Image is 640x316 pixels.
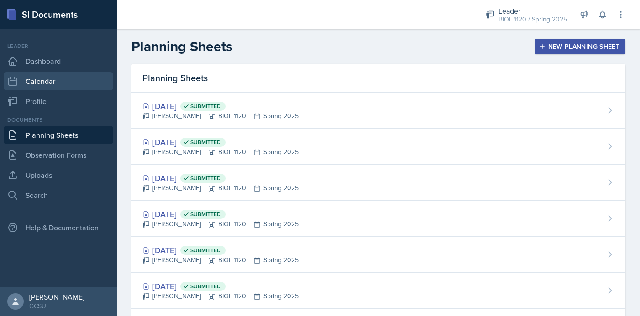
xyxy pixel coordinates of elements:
div: GCSU [29,301,84,311]
a: Dashboard [4,52,113,70]
span: Submitted [190,103,221,110]
h2: Planning Sheets [131,38,232,55]
div: BIOL 1120 / Spring 2025 [498,15,567,24]
a: Profile [4,92,113,110]
div: [PERSON_NAME] [29,292,84,301]
div: [DATE] [142,244,299,256]
div: [PERSON_NAME] BIOL 1120 Spring 2025 [142,147,299,157]
a: [DATE] Submitted [PERSON_NAME]BIOL 1120Spring 2025 [131,201,625,237]
a: [DATE] Submitted [PERSON_NAME]BIOL 1120Spring 2025 [131,273,625,309]
div: Leader [4,42,113,50]
span: Submitted [190,139,221,146]
div: Planning Sheets [131,64,625,93]
div: Leader [498,5,567,16]
a: Planning Sheets [4,126,113,144]
div: Documents [4,116,113,124]
span: Submitted [190,175,221,182]
div: [DATE] [142,172,299,184]
div: [PERSON_NAME] BIOL 1120 Spring 2025 [142,183,299,193]
span: Submitted [190,283,221,290]
div: [DATE] [142,100,299,112]
div: Help & Documentation [4,218,113,237]
button: New Planning Sheet [535,39,625,54]
a: [DATE] Submitted [PERSON_NAME]BIOL 1120Spring 2025 [131,165,625,201]
span: Submitted [190,247,221,254]
div: [PERSON_NAME] BIOL 1120 Spring 2025 [142,255,299,265]
div: New Planning Sheet [541,43,619,50]
a: Search [4,186,113,204]
a: [DATE] Submitted [PERSON_NAME]BIOL 1120Spring 2025 [131,93,625,129]
div: [PERSON_NAME] BIOL 1120 Spring 2025 [142,219,299,229]
span: Submitted [190,211,221,218]
div: [DATE] [142,136,299,148]
div: [PERSON_NAME] BIOL 1120 Spring 2025 [142,291,299,301]
a: Calendar [4,72,113,90]
a: Observation Forms [4,146,113,164]
a: Uploads [4,166,113,184]
div: [PERSON_NAME] BIOL 1120 Spring 2025 [142,111,299,121]
div: [DATE] [142,280,299,292]
a: [DATE] Submitted [PERSON_NAME]BIOL 1120Spring 2025 [131,237,625,273]
a: [DATE] Submitted [PERSON_NAME]BIOL 1120Spring 2025 [131,129,625,165]
div: [DATE] [142,208,299,220]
